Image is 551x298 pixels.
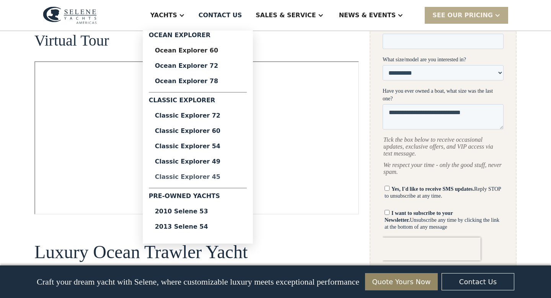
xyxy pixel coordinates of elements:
[155,128,241,134] div: Classic Explorer 60
[34,61,359,214] iframe: Virtual Tour
[256,11,316,20] div: Sales & Service
[143,31,253,244] nav: Yachts
[155,174,241,180] div: Classic Explorer 45
[149,204,247,219] a: 2010 Selene 53
[34,242,359,262] h2: Luxury Ocean Trawler Yacht
[442,273,514,290] a: Contact Us
[149,108,247,123] a: Classic Explorer 72
[432,11,493,20] div: SEE Our Pricing
[149,58,247,74] a: Ocean Explorer 72
[155,143,241,149] div: Classic Explorer 54
[149,139,247,154] a: Classic Explorer 54
[155,159,241,165] div: Classic Explorer 49
[155,113,241,119] div: Classic Explorer 72
[149,219,247,234] a: 2013 Selene 54
[199,11,242,20] div: Contact US
[339,11,396,20] div: News & EVENTS
[149,31,247,43] div: Ocean Explorer
[37,277,359,287] p: Craft your dream yacht with Selene, where customizable luxury meets exceptional performance
[149,192,247,204] div: Pre-Owned Yachts
[149,96,247,108] div: Classic Explorer
[155,224,241,230] div: 2013 Selene 54
[150,11,177,20] div: Yachts
[149,169,247,185] a: Classic Explorer 45
[149,123,247,139] a: Classic Explorer 60
[43,7,97,24] img: logo
[155,208,241,214] div: 2010 Selene 53
[34,32,359,49] h2: Virtual Tour
[155,78,241,84] div: Ocean Explorer 78
[365,273,438,290] a: Quote Yours Now
[149,154,247,169] a: Classic Explorer 49
[149,74,247,89] a: Ocean Explorer 78
[149,43,247,58] a: Ocean Explorer 60
[425,7,508,23] div: SEE Our Pricing
[155,63,241,69] div: Ocean Explorer 72
[155,47,241,54] div: Ocean Explorer 60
